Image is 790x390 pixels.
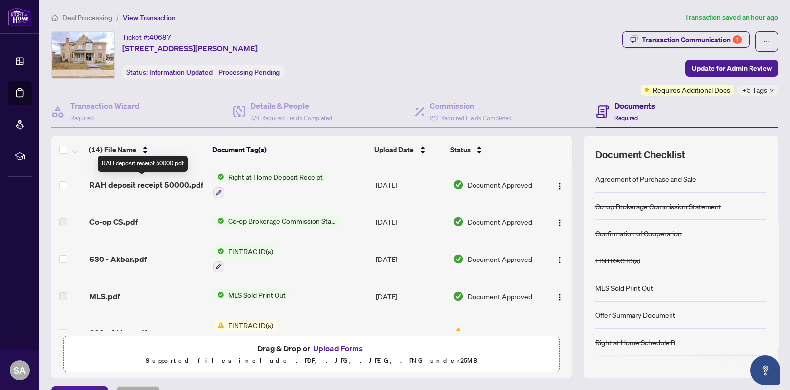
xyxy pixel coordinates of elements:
[692,60,772,76] span: Update for Admin Review
[595,309,675,320] div: Offer Summary Document
[64,336,559,373] span: Drag & Drop orUpload FormsSupported files include .PDF, .JPG, .JPEG, .PNG under25MB
[98,156,188,172] div: RAH deposit receipt 50000.pdf
[149,68,280,77] span: Information Updated - Processing Pending
[642,32,742,47] div: Transaction Communication
[70,355,553,367] p: Supported files include .PDF, .JPG, .JPEG, .PNG under 25 MB
[430,114,512,122] span: 2/2 Required Fields Completed
[372,280,448,312] td: [DATE]
[685,60,778,77] button: Update for Admin Review
[122,43,258,54] span: [STREET_ADDRESS][PERSON_NAME]
[372,164,448,206] td: [DATE]
[70,114,94,122] span: Required
[552,214,568,230] button: Logo
[468,327,539,338] span: Document Needs Work
[372,206,448,238] td: [DATE]
[250,114,332,122] span: 3/4 Required Fields Completed
[552,177,568,193] button: Logo
[468,217,532,227] span: Document Approved
[224,216,341,226] span: Co-op Brokerage Commission Statement
[62,13,112,22] span: Deal Processing
[372,238,448,280] td: [DATE]
[52,32,114,78] img: IMG-N12212684_1.jpg
[446,136,542,164] th: Status
[468,291,532,302] span: Document Approved
[224,320,277,331] span: FINTRAC ID(s)
[89,216,138,228] span: Co-op CS.pdf
[8,7,32,26] img: logo
[653,85,730,95] span: Requires Additional Docs
[123,13,176,22] span: View Transaction
[213,289,290,300] button: Status IconMLS Sold Print Out
[453,291,464,302] img: Document Status
[430,100,512,112] h4: Commission
[453,179,464,190] img: Document Status
[213,246,224,257] img: Status Icon
[213,216,341,226] button: Status IconCo-op Brokerage Commission Statement
[208,136,370,164] th: Document Tag(s)
[224,246,277,257] span: FINTRAC ID(s)
[595,337,675,347] div: Right at Home Schedule B
[750,355,780,385] button: Open asap
[213,289,224,300] img: Status Icon
[122,31,171,43] div: Ticket #:
[453,254,464,264] img: Document Status
[224,172,327,182] span: Right at Home Deposit Receipt
[595,228,682,239] div: Confirmation of Cooperation
[89,290,120,302] span: MLS.pdf
[89,253,147,265] span: 630 - Akbar.pdf
[85,136,208,164] th: (14) File Name
[595,255,640,266] div: FINTRAC ID(s)
[733,35,742,44] div: 1
[374,144,414,155] span: Upload Date
[763,38,770,45] span: ellipsis
[116,12,119,23] li: /
[556,182,564,190] img: Logo
[70,100,140,112] h4: Transaction Wizard
[595,173,696,184] div: Agreement of Purchase and Sale
[213,246,277,272] button: Status IconFINTRAC ID(s)
[213,320,224,331] img: Status Icon
[614,100,655,112] h4: Documents
[450,144,471,155] span: Status
[257,342,366,355] span: Drag & Drop or
[122,65,284,79] div: Status:
[556,293,564,301] img: Logo
[552,288,568,304] button: Logo
[224,289,290,300] span: MLS Sold Print Out
[685,12,778,23] article: Transaction saved an hour ago
[213,320,277,347] button: Status IconFINTRAC ID(s)
[556,219,564,227] img: Logo
[556,330,564,338] img: Logo
[89,179,203,191] span: RAH deposit receipt 50000.pdf
[595,282,653,293] div: MLS Sold Print Out
[614,114,638,122] span: Required
[310,342,366,355] button: Upload Forms
[14,363,26,377] span: SA
[213,172,224,182] img: Status Icon
[370,136,446,164] th: Upload Date
[622,31,750,48] button: Transaction Communication1
[89,144,136,155] span: (14) File Name
[556,256,564,264] img: Logo
[595,148,685,162] span: Document Checklist
[453,217,464,227] img: Document Status
[149,33,171,42] span: 40687
[89,327,147,339] span: 630 - Akbar.pdf
[453,327,464,338] img: Document Status
[213,216,224,226] img: Status Icon
[468,179,532,190] span: Document Approved
[552,251,568,267] button: Logo
[742,85,767,96] span: +5 Tags
[250,100,332,112] h4: Details & People
[51,14,58,21] span: home
[552,325,568,341] button: Logo
[372,312,448,354] td: [DATE]
[213,172,327,198] button: Status IconRight at Home Deposit Receipt
[595,201,721,212] div: Co-op Brokerage Commission Statement
[769,88,774,93] span: down
[468,254,532,264] span: Document Approved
